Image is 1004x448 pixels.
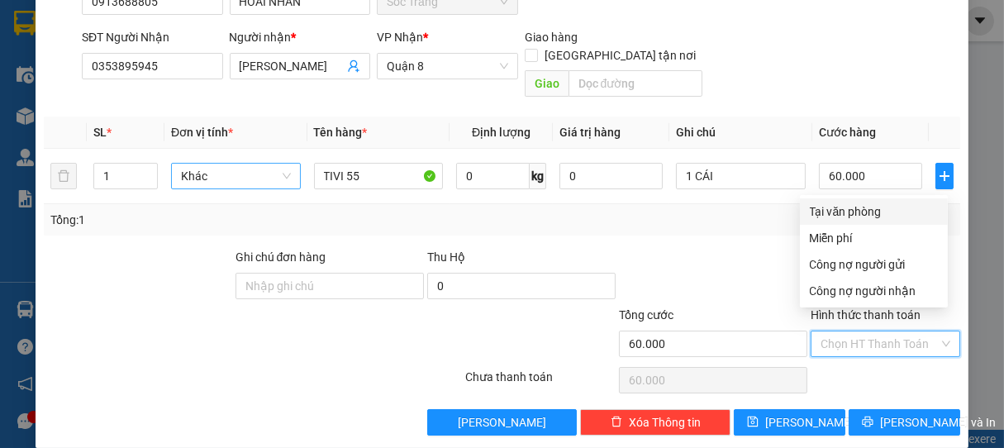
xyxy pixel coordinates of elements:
[525,31,578,44] span: Giao hàng
[800,251,948,278] div: Cước gửi hàng sẽ được ghi vào công nợ của người gửi
[114,89,220,107] li: VP Quận 8
[82,28,223,46] div: SĐT Người Nhận
[935,163,954,189] button: plus
[230,28,371,46] div: Người nhận
[50,163,77,189] button: delete
[93,126,107,139] span: SL
[936,169,954,183] span: plus
[427,409,578,436] button: [PERSON_NAME]
[810,282,938,300] div: Công nợ người nhận
[619,308,673,322] span: Tổng cước
[464,368,617,397] div: Chưa thanh toán
[538,46,702,64] span: [GEOGRAPHIC_DATA] tận nơi
[810,255,938,274] div: Công nợ người gửi
[669,117,811,149] th: Ghi chú
[569,70,702,97] input: Dọc đường
[171,126,233,139] span: Đơn vị tính
[629,413,701,431] span: Xóa Thông tin
[8,89,114,107] li: VP Sóc Trăng
[8,111,20,122] span: environment
[377,31,423,44] span: VP Nhận
[427,250,465,264] span: Thu Hộ
[8,8,240,70] li: Vĩnh Thành (Sóc Trăng)
[347,60,360,73] span: user-add
[811,308,921,322] label: Hình thức thanh toán
[580,409,730,436] button: deleteXóa Thông tin
[849,409,960,436] button: printer[PERSON_NAME] và In
[810,229,938,247] div: Miễn phí
[181,164,290,188] span: Khác
[50,211,389,229] div: Tổng: 1
[114,111,126,122] span: environment
[611,416,622,429] span: delete
[734,409,845,436] button: save[PERSON_NAME]
[559,163,663,189] input: 0
[458,413,546,431] span: [PERSON_NAME]
[530,163,546,189] span: kg
[314,126,368,139] span: Tên hàng
[747,416,759,429] span: save
[236,250,326,264] label: Ghi chú đơn hàng
[810,203,938,221] div: Tại văn phòng
[559,126,621,139] span: Giá trị hàng
[387,54,508,79] span: Quận 8
[472,126,531,139] span: Định lượng
[676,163,805,189] input: Ghi Chú
[880,413,996,431] span: [PERSON_NAME] và In
[800,278,948,304] div: Cước gửi hàng sẽ được ghi vào công nợ của người nhận
[314,163,443,189] input: VD: Bàn, Ghế
[765,413,854,431] span: [PERSON_NAME]
[8,8,66,66] img: logo.jpg
[819,126,876,139] span: Cước hàng
[236,273,424,299] input: Ghi chú đơn hàng
[525,70,569,97] span: Giao
[862,416,873,429] span: printer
